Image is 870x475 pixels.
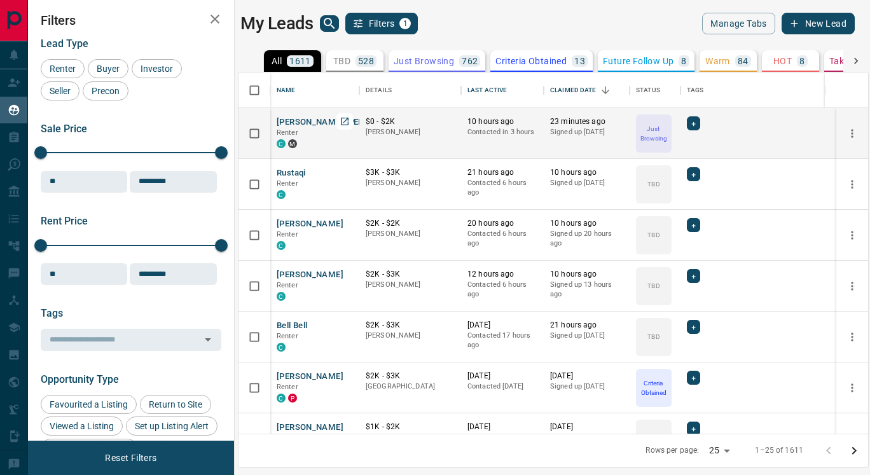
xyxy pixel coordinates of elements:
p: Just Browsing [394,57,454,65]
button: Go to next page [841,438,867,464]
span: Lead Type [41,38,88,50]
p: TBD [647,281,659,291]
p: Criteria Obtained [637,378,670,397]
span: Renter [277,383,298,391]
span: Set up Listing Alert [130,421,213,431]
p: 762 [462,57,478,65]
div: Renter [41,59,85,78]
p: Signed up 20 hours ago [550,229,623,249]
span: + [691,422,696,435]
p: $3K - $3K [366,167,455,178]
p: HOT [773,57,792,65]
span: Seller [45,86,75,96]
p: 10 hours ago [550,269,623,280]
p: [PERSON_NAME] [366,280,455,290]
span: Renter [277,179,298,188]
button: Rustaqi [277,167,306,179]
p: Signed up 13 hours ago [550,280,623,299]
span: + [691,168,696,181]
div: Viewed a Listing [41,416,123,436]
div: mrloft.ca [288,139,297,148]
div: Details [359,72,461,108]
p: TBD [647,230,659,240]
div: condos.ca [277,190,286,199]
div: + [687,218,700,232]
span: + [691,270,696,282]
div: Favourited a Listing [41,395,137,414]
p: All [272,57,282,65]
div: Precon [83,81,128,100]
span: Sale Price [41,123,87,135]
p: [DATE] [550,422,623,432]
button: [PERSON_NAME] [277,371,343,383]
a: Open in New Tab [336,113,353,130]
p: [DATE] [467,371,537,382]
p: Warm [705,57,730,65]
p: $2K - $2K [366,218,455,229]
div: + [687,116,700,130]
div: Tags [687,72,704,108]
p: 8 [799,57,804,65]
span: + [691,219,696,231]
h1: My Leads [240,13,314,34]
div: Seller [41,81,79,100]
p: TBD [333,57,350,65]
p: $2K - $3K [366,371,455,382]
div: condos.ca [277,343,286,352]
p: 1611 [289,57,311,65]
span: Rent Price [41,215,88,227]
p: Signed up [DATE] [550,331,623,341]
p: 10 hours ago [467,116,537,127]
p: Future Follow Up [603,57,673,65]
button: Manage Tabs [702,13,775,34]
p: $1K - $2K [366,422,455,432]
div: Last Active [467,72,507,108]
div: Claimed Date [544,72,630,108]
button: Filters1 [345,13,418,34]
div: + [687,320,700,334]
p: [PERSON_NAME] [366,229,455,239]
p: Signed up [DATE] [550,432,623,443]
p: 23 minutes ago [550,116,623,127]
span: Favourited a Listing [45,399,132,410]
div: + [687,167,700,181]
p: [DATE] [550,371,623,382]
span: + [691,371,696,384]
span: + [691,320,696,333]
span: Investor [136,64,177,74]
p: 10 hours ago [550,218,623,229]
button: Open [199,331,217,348]
div: + [687,422,700,436]
button: [PERSON_NAME] [277,422,343,434]
button: search button [320,15,339,32]
div: Buyer [88,59,128,78]
div: Investor [132,59,182,78]
p: Contacted in 3 hours [467,127,537,137]
p: Contacted 6 hours ago [467,280,537,299]
span: Renter [277,332,298,340]
div: condos.ca [277,292,286,301]
p: 8 [681,57,686,65]
div: + [687,371,700,385]
h2: Filters [41,13,221,28]
span: Tags [41,307,63,319]
p: Contacted [DATE] [467,382,537,392]
p: TBD [647,332,659,341]
p: Contacted 6 hours ago [467,229,537,249]
p: Rows per page: [646,445,699,456]
p: Contacted 17 hours ago [467,331,537,350]
button: more [843,226,862,245]
button: Sort [597,81,614,99]
div: Details [366,72,392,108]
button: Reset Filters [97,447,165,469]
span: Return to Site [144,399,207,410]
span: Renter [45,64,80,74]
span: + [691,117,696,130]
div: Last Active [461,72,544,108]
span: Renter [277,230,298,238]
p: [DATE] [467,320,537,331]
p: 12 hours ago [467,269,537,280]
p: 1–25 of 1611 [755,445,803,456]
button: New Lead [782,13,855,34]
button: more [843,327,862,347]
